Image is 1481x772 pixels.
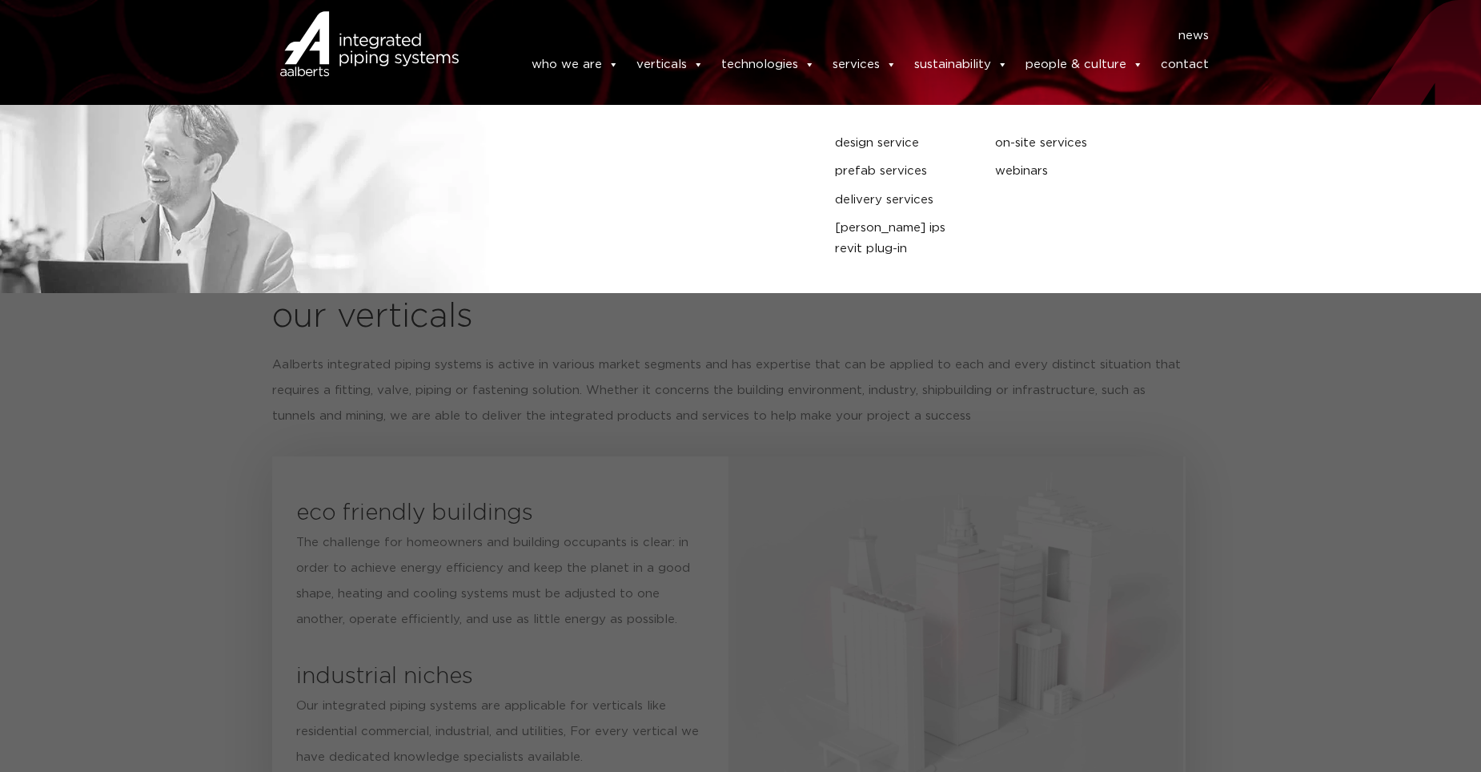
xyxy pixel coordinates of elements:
a: news [1178,23,1209,49]
a: contact [1161,49,1209,81]
a: webinars [995,161,1131,182]
p: Aalberts integrated piping systems is active in various market segments and has expertise that ca... [272,352,1186,429]
a: [PERSON_NAME] IPS Revit plug-in [835,218,971,259]
h3: eco friendly buildings [296,497,533,530]
a: services [833,49,897,81]
h2: our verticals [272,298,1186,336]
a: who we are [532,49,619,81]
p: The challenge for homeowners and building occupants is clear: in order to achieve energy efficien... [296,530,704,633]
p: Our integrated piping systems are applicable for verticals like residential commercial, industria... [296,694,704,770]
a: prefab services [835,161,971,182]
h3: industrial niches [296,660,473,694]
nav: Menu [482,23,1209,49]
a: people & culture [1025,49,1143,81]
a: technologies [721,49,815,81]
a: design service [835,133,971,154]
a: delivery services [835,190,971,211]
a: on-site services [995,133,1131,154]
a: verticals [636,49,704,81]
a: sustainability [914,49,1008,81]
